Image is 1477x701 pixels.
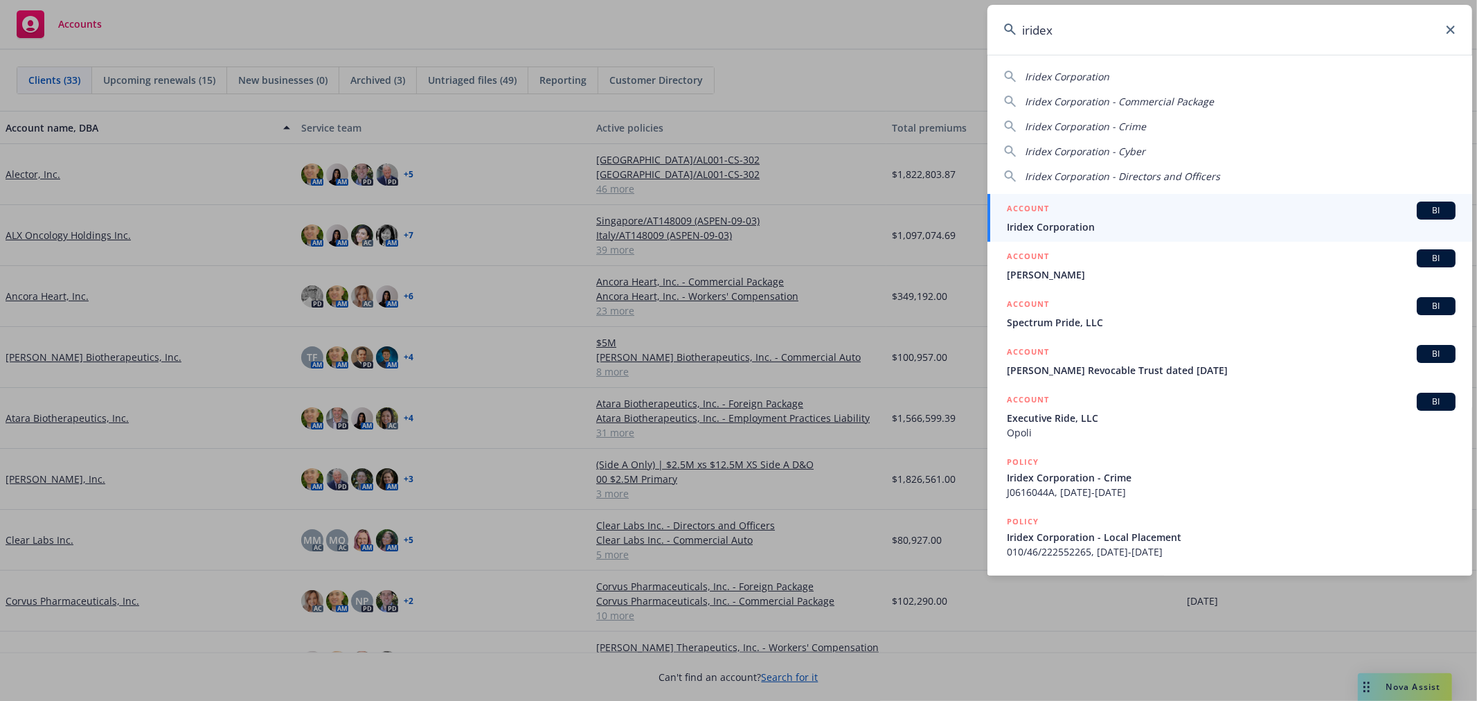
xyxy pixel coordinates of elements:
[987,290,1472,337] a: ACCOUNTBISpectrum Pride, LLC
[987,337,1472,385] a: ACCOUNTBI[PERSON_NAME] Revocable Trust dated [DATE]
[1007,363,1456,378] span: [PERSON_NAME] Revocable Trust dated [DATE]
[1007,411,1456,425] span: Executive Ride, LLC
[1007,393,1049,409] h5: ACCOUNT
[1007,425,1456,440] span: Opoli
[1007,315,1456,330] span: Spectrum Pride, LLC
[1025,170,1220,183] span: Iridex Corporation - Directors and Officers
[1007,297,1049,314] h5: ACCOUNT
[1007,202,1049,218] h5: ACCOUNT
[1007,470,1456,485] span: Iridex Corporation - Crime
[1422,300,1450,312] span: BI
[1422,396,1450,408] span: BI
[1422,252,1450,265] span: BI
[1025,70,1109,83] span: Iridex Corporation
[1422,348,1450,360] span: BI
[987,385,1472,447] a: ACCOUNTBIExecutive Ride, LLCOpoli
[987,567,1472,626] a: POLICY
[1007,345,1049,362] h5: ACCOUNT
[1007,530,1456,544] span: Iridex Corporation - Local Placement
[1007,220,1456,234] span: Iridex Corporation
[1007,515,1039,529] h5: POLICY
[1422,204,1450,217] span: BI
[987,5,1472,55] input: Search...
[1007,485,1456,499] span: J0616044A, [DATE]-[DATE]
[987,242,1472,290] a: ACCOUNTBI[PERSON_NAME]
[1007,267,1456,282] span: [PERSON_NAME]
[1025,95,1214,108] span: Iridex Corporation - Commercial Package
[1025,120,1146,133] span: Iridex Corporation - Crime
[987,447,1472,507] a: POLICYIridex Corporation - CrimeJ0616044A, [DATE]-[DATE]
[987,507,1472,567] a: POLICYIridex Corporation - Local Placement010/46/222552265, [DATE]-[DATE]
[1007,455,1039,469] h5: POLICY
[1007,544,1456,559] span: 010/46/222552265, [DATE]-[DATE]
[1025,145,1145,158] span: Iridex Corporation - Cyber
[1007,574,1039,588] h5: POLICY
[1007,249,1049,266] h5: ACCOUNT
[987,194,1472,242] a: ACCOUNTBIIridex Corporation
